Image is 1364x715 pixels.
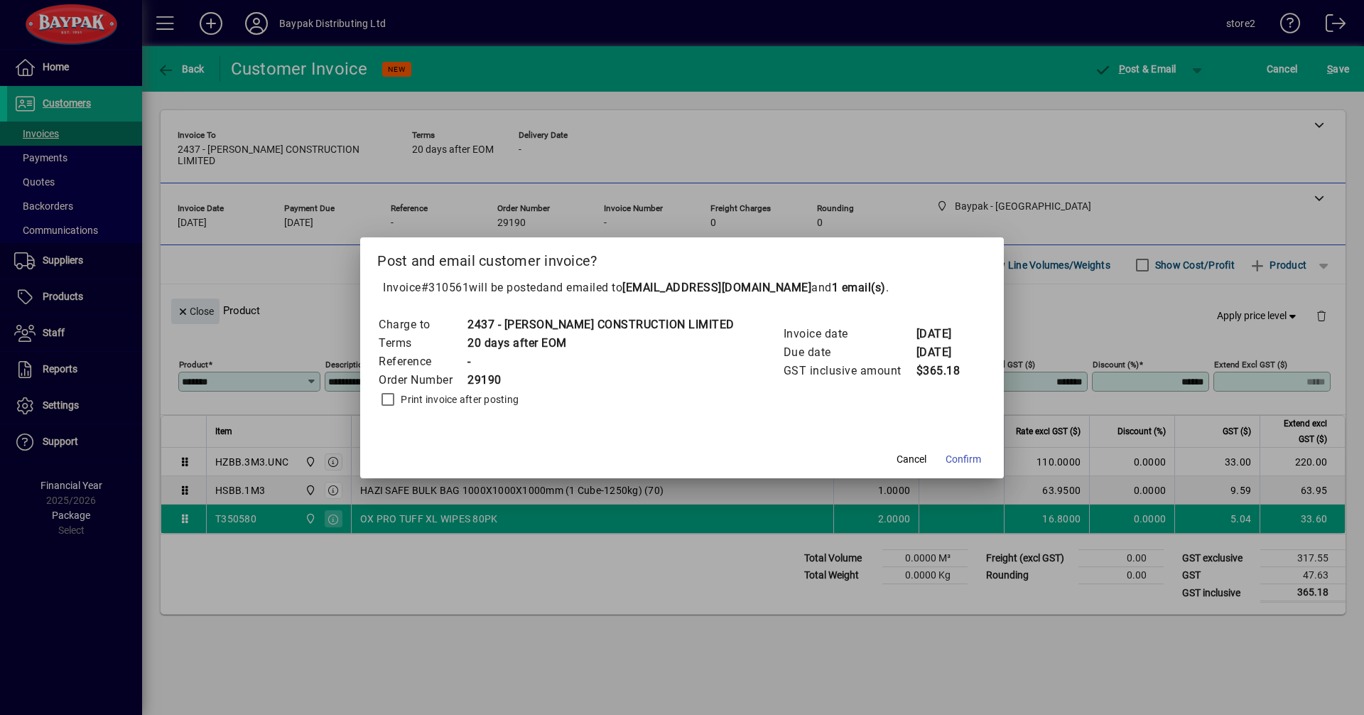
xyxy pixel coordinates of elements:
td: [DATE] [916,343,973,362]
button: Confirm [940,447,987,473]
td: 20 days after EOM [467,334,735,353]
td: 2437 - [PERSON_NAME] CONSTRUCTION LIMITED [467,316,735,334]
p: Invoice will be posted . [377,279,987,296]
b: 1 email(s) [832,281,886,294]
span: and emailed to [543,281,886,294]
td: GST inclusive amount [783,362,916,380]
td: $365.18 [916,362,973,380]
td: Order Number [378,371,467,389]
td: Due date [783,343,916,362]
button: Cancel [889,447,934,473]
td: Terms [378,334,467,353]
span: #310561 [421,281,470,294]
h2: Post and email customer invoice? [360,237,1004,279]
label: Print invoice after posting [398,392,519,407]
td: 29190 [467,371,735,389]
td: Charge to [378,316,467,334]
td: Invoice date [783,325,916,343]
span: Confirm [946,452,981,467]
b: [EMAIL_ADDRESS][DOMAIN_NAME] [622,281,811,294]
span: Cancel [897,452,926,467]
td: - [467,353,735,371]
td: Reference [378,353,467,371]
td: [DATE] [916,325,973,343]
span: and [811,281,886,294]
